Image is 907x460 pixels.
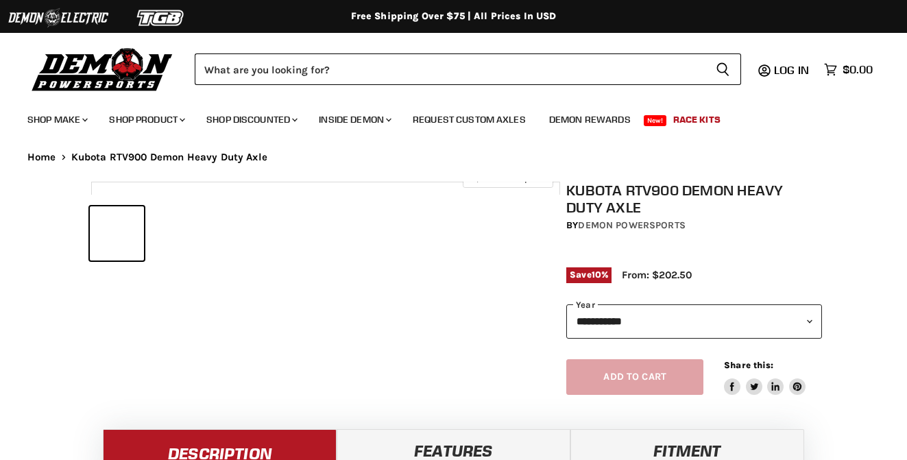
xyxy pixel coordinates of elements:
a: Home [27,152,56,163]
form: Product [195,53,741,85]
span: $0.00 [843,63,873,76]
span: New! [644,115,667,126]
button: Search [705,53,741,85]
span: Log in [774,63,809,77]
a: Log in [768,64,817,76]
a: $0.00 [817,60,880,80]
button: IMAGE thumbnail [148,206,202,261]
ul: Main menu [17,100,869,134]
select: year [566,304,822,338]
a: Demon Rewards [539,106,641,134]
a: Inside Demon [309,106,400,134]
span: Save % [566,267,612,282]
a: Demon Powersports [578,219,685,231]
aside: Share this: [724,359,806,396]
a: Race Kits [663,106,731,134]
a: Shop Make [17,106,96,134]
a: Shop Product [99,106,193,134]
input: Search [195,53,705,85]
span: Click to expand [470,173,546,183]
img: TGB Logo 2 [110,5,213,31]
a: Shop Discounted [196,106,306,134]
div: by [566,218,822,233]
span: From: $202.50 [622,269,692,281]
span: 10 [592,269,601,280]
img: Demon Electric Logo 2 [7,5,110,31]
img: Demon Powersports [27,45,178,93]
h1: Kubota RTV900 Demon Heavy Duty Axle [566,182,822,216]
button: IMAGE thumbnail [90,206,144,261]
a: Request Custom Axles [402,106,536,134]
span: Share this: [724,360,773,370]
span: Kubota RTV900 Demon Heavy Duty Axle [71,152,267,163]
